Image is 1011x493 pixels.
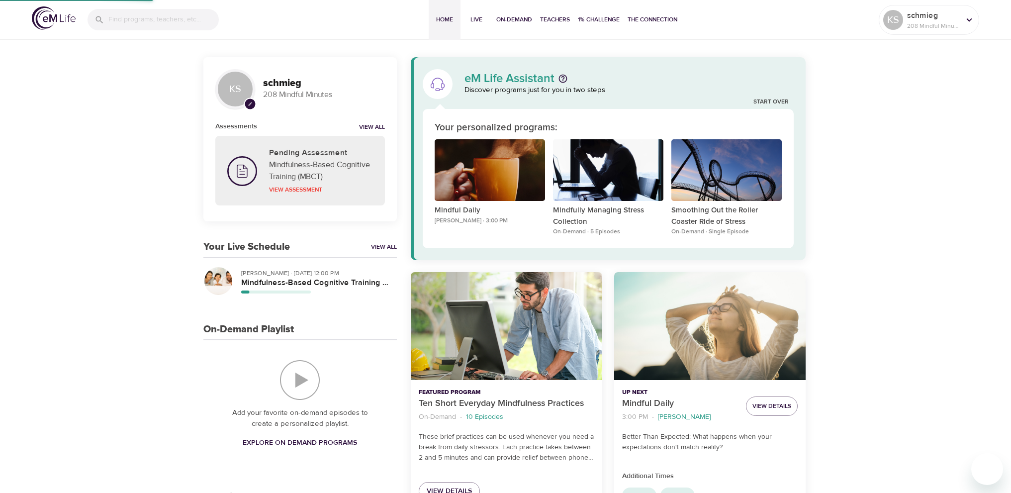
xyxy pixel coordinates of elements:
[203,241,290,253] h3: Your Live Schedule
[411,272,602,380] button: Ten Short Everyday Mindfulness Practices
[622,432,798,453] p: Better Than Expected: What happens when your expectations don't match reality?
[466,412,503,422] p: 10 Episodes
[239,434,361,452] a: Explore On-Demand Programs
[263,78,385,89] h3: schmieg
[108,9,219,30] input: Find programs, teachers, etc...
[241,278,389,288] h5: Mindfulness-Based Cognitive Training (MBCT)
[883,10,903,30] div: KS
[622,410,738,424] nav: breadcrumb
[359,123,385,132] a: View all notifications
[652,410,654,424] li: ·
[464,73,554,85] p: eM Life Assistant
[746,396,798,416] button: View Details
[464,85,794,96] p: Discover programs just for you in two steps
[496,14,532,25] span: On-Demand
[971,453,1003,485] iframe: Button to launch messaging window
[622,471,798,482] p: Additional Times
[419,397,594,410] p: Ten Short Everyday Mindfulness Practices
[263,89,385,100] p: 208 Mindful Minutes
[223,407,377,430] p: Add your favorite on-demand episodes to create a personalized playlist.
[32,6,76,30] img: logo
[203,324,294,335] h3: On-Demand Playlist
[371,243,397,251] a: View All
[671,227,782,236] p: On-Demand · Single Episode
[658,412,711,422] p: [PERSON_NAME]
[430,76,446,92] img: eM Life Assistant
[280,360,320,400] img: On-Demand Playlist
[553,205,663,227] p: Mindfully Managing Stress Collection
[671,205,782,227] p: Smoothing Out the Roller Coaster Ride of Stress
[753,98,789,106] a: Start Over
[553,227,663,236] p: On-Demand · 5 Episodes
[243,437,357,449] span: Explore On-Demand Programs
[419,410,594,424] nav: breadcrumb
[907,21,960,30] p: 208 Mindful Minutes
[540,14,570,25] span: Teachers
[419,388,594,397] p: Featured Program
[752,401,791,411] span: View Details
[435,205,545,216] p: Mindful Daily
[614,272,806,380] button: Mindful Daily
[269,148,373,158] h5: Pending Assessment
[628,14,677,25] span: The Connection
[433,14,457,25] span: Home
[269,185,373,194] p: View Assessment
[553,139,663,205] button: Mindfully Managing Stress Collection
[622,412,648,422] p: 3:00 PM
[464,14,488,25] span: Live
[419,412,456,422] p: On-Demand
[215,121,257,132] h6: Assessments
[435,121,557,135] p: Your personalized programs:
[460,410,462,424] li: ·
[215,69,255,109] div: KS
[907,9,960,21] p: schmieg
[269,159,373,183] p: Mindfulness-Based Cognitive Training (MBCT)
[578,14,620,25] span: 1% Challenge
[241,269,389,278] p: [PERSON_NAME] · [DATE] 12:00 PM
[671,139,782,205] button: Smoothing Out the Roller Coaster Ride of Stress
[419,432,594,463] p: These brief practices can be used whenever you need a break from daily stressors. Each practice t...
[622,397,738,410] p: Mindful Daily
[622,388,738,397] p: Up Next
[435,139,545,205] button: Mindful Daily
[435,216,545,225] p: [PERSON_NAME] · 3:00 PM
